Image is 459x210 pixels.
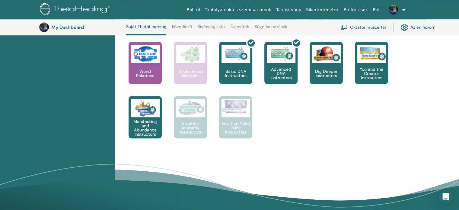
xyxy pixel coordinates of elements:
[267,45,295,63] img: Advanced DNA Instructors
[274,4,304,15] a: Tanúsítvány
[176,45,205,63] img: Disease and Disorder
[51,24,112,30] h3: My Dashboard
[310,42,343,96] a: Dig Deeper Instructors Dig Deeper Instructors
[174,42,207,96] a: Disease and Disorder Disease and Disorder
[222,99,250,114] img: Intuitive Child In Me Instructors
[438,189,453,204] div: Open Intercom Messenger
[129,69,162,78] p: World Relations
[40,3,112,17] img: logo.png
[357,45,386,63] img: You and the Creator Instructors
[126,24,166,35] a: Saját ThetaLearning
[184,4,202,15] a: Ról ről
[219,96,252,150] a: Intuitive Child In Me Instructors Intuitive Child In Me Instructors
[176,99,205,117] img: Intuitive Anatomy Instructors
[340,24,348,30] img: chalkboard-teacher.svg
[198,24,225,34] a: Kívánság lista
[388,5,398,15] img: default.jpg
[255,24,287,34] a: Súgó és források
[312,45,341,63] img: Dig Deeper Instructors
[341,4,370,15] a: Erőforrások
[131,45,160,63] img: World Relations
[219,69,252,78] p: Basic DNA Instructors
[219,42,252,96] a: Basic DNA Instructors Basic DNA Instructors
[129,96,162,150] a: Manifesting and Abundance Instructors Manifesting and Abundance Instructors
[310,69,343,78] p: Dig Deeper Instructors
[355,42,388,96] a: You and the Creator Instructors You and the Creator Instructors
[129,42,162,96] a: World Relations World Relations
[264,42,298,96] a: Advanced DNA Instructors Advanced DNA Instructors
[172,24,192,34] a: Következő
[304,4,341,15] a: Sikertörténetek
[401,22,408,32] img: cog.svg
[219,121,252,134] p: Intuitive Child In Me Instructors
[129,119,162,136] p: Manifesting and Abundance Instructors
[131,99,160,117] img: Manifesting and Abundance Instructors
[202,4,274,15] a: Tanfolyamok és szemináriumok
[340,21,386,34] a: Oktatói műszerfal
[264,67,298,80] p: Advanced DNA Instructors
[174,96,207,150] a: Intuitive Anatomy Instructors Intuitive Anatomy Instructors
[174,121,207,134] p: Intuitive Anatomy Instructors
[39,22,49,32] img: default.jpg
[370,4,384,15] a: Bolt
[222,45,250,63] img: Basic DNA Instructors
[231,24,249,34] a: Üzenetek
[174,69,207,78] p: Disease and Disorder
[355,67,388,80] p: You and the Creator Instructors
[401,21,435,34] a: Az én fiókom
